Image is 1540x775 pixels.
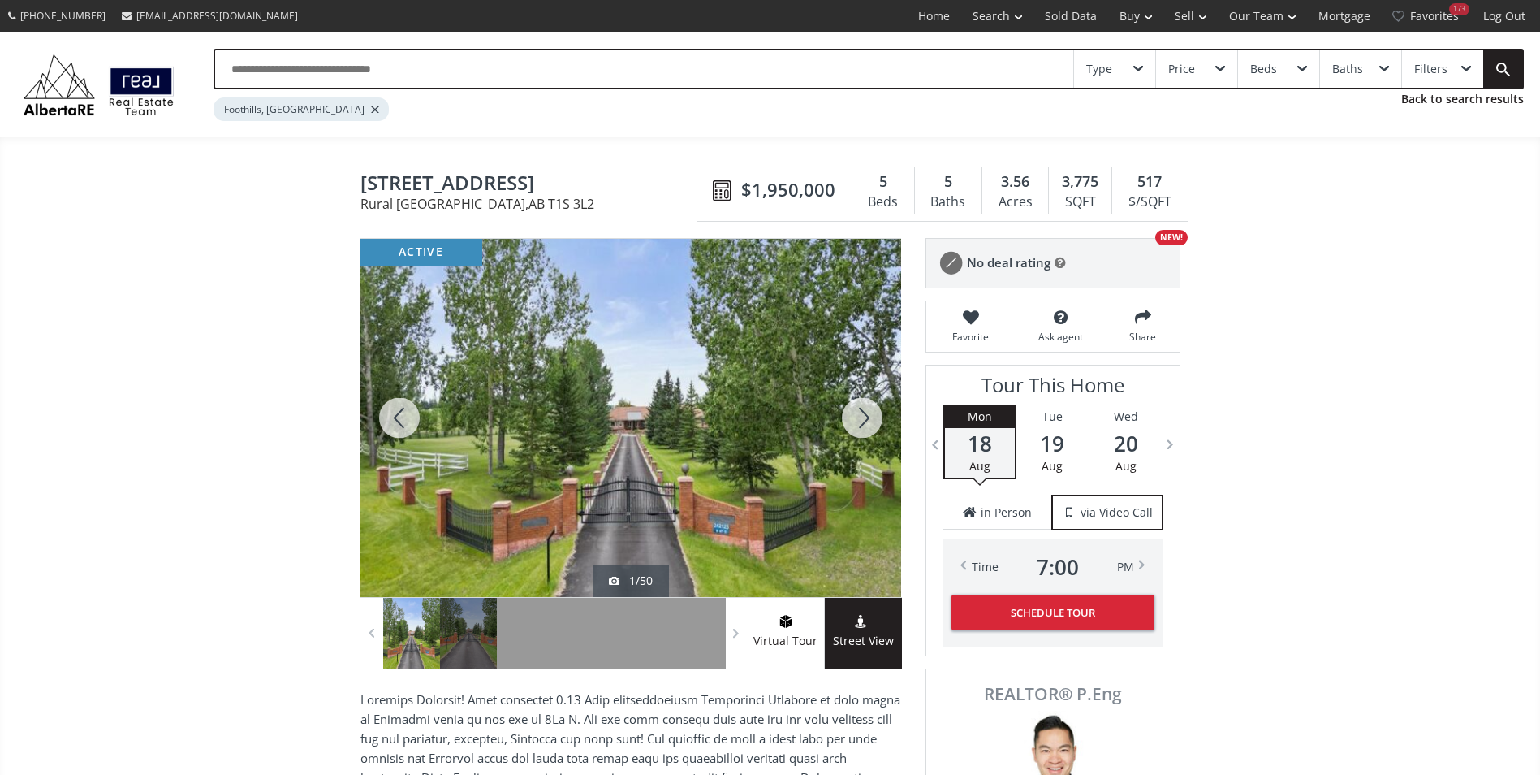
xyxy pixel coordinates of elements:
[1168,63,1195,75] div: Price
[1449,3,1469,15] div: 173
[951,595,1154,630] button: Schedule Tour
[214,97,389,121] div: Foothills, [GEOGRAPHIC_DATA]
[1401,91,1524,107] a: Back to search results
[16,50,181,119] img: Logo
[990,171,1040,193] div: 3.56
[1155,230,1188,245] div: NEW!
[609,573,653,589] div: 1/50
[360,197,705,210] span: Rural [GEOGRAPHIC_DATA] , AB T1S 3L2
[945,432,1015,455] span: 18
[1089,432,1163,455] span: 20
[934,330,1007,344] span: Favorite
[972,556,1134,578] div: Time PM
[1250,63,1277,75] div: Beds
[1115,458,1137,474] span: Aug
[1016,432,1089,455] span: 19
[945,405,1015,428] div: Mon
[748,598,825,669] a: virtual tour iconVirtual Tour
[114,1,306,31] a: [EMAIL_ADDRESS][DOMAIN_NAME]
[861,190,906,214] div: Beds
[1016,405,1089,428] div: Tue
[741,177,835,202] span: $1,950,000
[923,190,973,214] div: Baths
[1037,556,1079,578] span: 7 : 00
[981,504,1032,521] span: in Person
[748,632,824,651] span: Virtual Tour
[990,190,1040,214] div: Acres
[1081,504,1153,521] span: via Video Call
[944,686,1162,703] span: REALTOR® P.Eng
[1414,63,1447,75] div: Filters
[360,172,705,197] span: 242125 8 Street East
[1120,190,1179,214] div: $/SQFT
[967,254,1050,271] span: No deal rating
[943,374,1163,405] h3: Tour This Home
[1025,330,1098,344] span: Ask agent
[1120,171,1179,193] div: 517
[1089,405,1163,428] div: Wed
[1332,63,1363,75] div: Baths
[861,171,906,193] div: 5
[1086,63,1112,75] div: Type
[1062,171,1098,193] span: 3,775
[20,9,106,23] span: [PHONE_NUMBER]
[360,239,901,597] div: 242125 8 Street East Rural Foothills County, AB T1S 3L2 - Photo 1 of 50
[934,247,967,279] img: rating icon
[1042,458,1063,474] span: Aug
[969,458,990,474] span: Aug
[1115,330,1171,344] span: Share
[360,239,482,266] div: active
[923,171,973,193] div: 5
[136,9,298,23] span: [EMAIL_ADDRESS][DOMAIN_NAME]
[1057,190,1103,214] div: SQFT
[825,632,902,651] span: Street View
[778,615,794,628] img: virtual tour icon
